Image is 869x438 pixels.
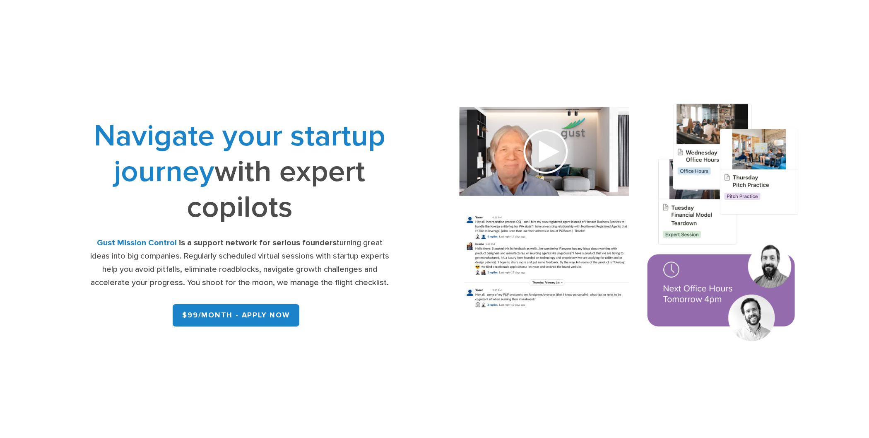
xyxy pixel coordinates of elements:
h1: with expert copilots [89,118,390,225]
a: $99/month - APPLY NOW [173,304,299,327]
strong: Gust Mission Control [97,238,177,248]
span: Navigate your startup journey [94,118,385,189]
strong: is a support network for serious founders [179,238,337,248]
div: turning great ideas into big companies. Regularly scheduled virtual sessions with startup experts... [89,236,390,290]
img: Composition of calendar events, a video call presentation, and chat rooms [441,90,817,358]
